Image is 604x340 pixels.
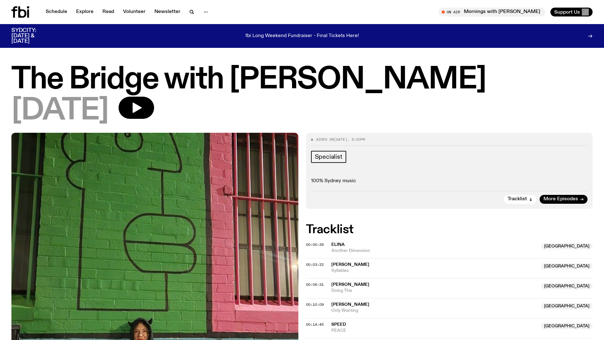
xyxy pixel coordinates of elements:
[306,303,324,306] button: 00:10:09
[151,8,184,16] a: Newsletter
[331,308,537,314] span: Only Wanting
[306,263,324,266] button: 00:03:22
[331,322,346,327] span: SPEED
[119,8,149,16] a: Volunteer
[541,263,593,269] span: [GEOGRAPHIC_DATA]
[541,303,593,309] span: [GEOGRAPHIC_DATA]
[331,302,369,307] span: [PERSON_NAME]
[540,195,588,204] a: More Episodes
[347,137,365,142] span: , 8:00pm
[331,328,537,334] span: PEACE
[554,9,580,15] span: Support Us
[306,243,324,247] button: 00:00:26
[245,33,359,39] p: fbi Long Weekend Fundraiser - Final Tickets Here!
[306,323,324,326] button: 00:14:45
[541,283,593,289] span: [GEOGRAPHIC_DATA]
[11,28,52,44] h3: SYDCITY: [DATE] & [DATE]
[550,8,593,16] button: Support Us
[306,282,324,287] span: 00:06:31
[541,323,593,329] span: [GEOGRAPHIC_DATA]
[11,97,108,125] span: [DATE]
[306,224,593,235] h2: Tracklist
[306,283,324,286] button: 00:06:31
[306,302,324,307] span: 00:10:09
[331,248,537,254] span: Another Dimension
[438,8,545,16] button: On AirMornings with [PERSON_NAME]
[543,197,578,202] span: More Episodes
[504,195,536,204] button: Tracklist
[316,137,334,142] span: Aired on
[306,242,324,247] span: 00:00:26
[42,8,71,16] a: Schedule
[541,243,593,249] span: [GEOGRAPHIC_DATA]
[99,8,118,16] a: Read
[331,268,537,274] span: Syllables
[334,137,347,142] span: [DATE]
[331,282,369,287] span: [PERSON_NAME]
[331,262,369,267] span: [PERSON_NAME]
[508,197,527,202] span: Tracklist
[331,288,537,294] span: Doing This
[11,66,593,94] h1: The Bridge with [PERSON_NAME]
[311,178,588,184] p: 100% Sydney music
[315,153,342,160] span: Specialist
[306,322,324,327] span: 00:14:45
[311,151,346,163] a: Specialist
[72,8,97,16] a: Explore
[331,242,345,247] span: ELINA
[306,262,324,267] span: 00:03:22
